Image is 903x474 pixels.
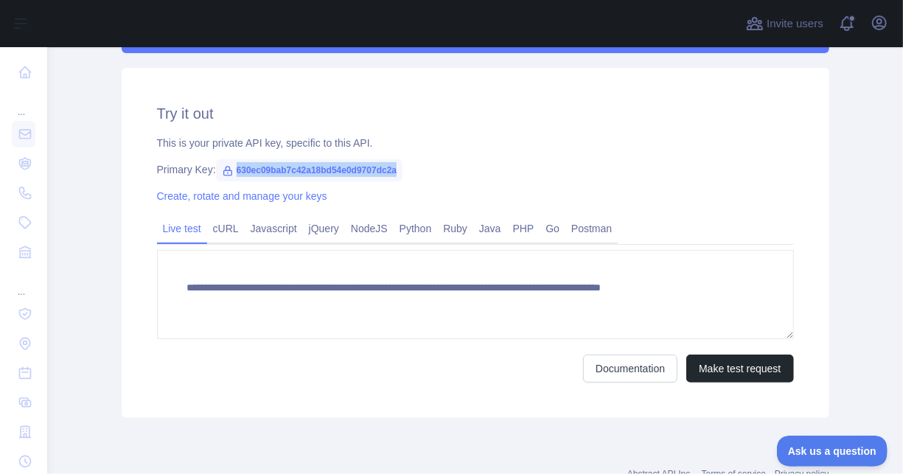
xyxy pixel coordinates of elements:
a: Go [540,217,565,240]
div: This is your private API key, specific to this API. [157,136,794,150]
button: Make test request [686,355,793,383]
a: PHP [507,217,540,240]
a: Live test [157,217,207,240]
a: Python [394,217,438,240]
div: Primary Key: [157,162,794,177]
div: ... [12,268,35,298]
a: NodeJS [345,217,394,240]
a: cURL [207,217,245,240]
a: jQuery [303,217,345,240]
span: 630ec09bab7c42a18bd54e0d9707dc2a [216,159,403,181]
a: Javascript [245,217,303,240]
a: Documentation [583,355,677,383]
iframe: Toggle Customer Support [777,436,888,467]
a: Ruby [437,217,473,240]
span: Invite users [767,15,823,32]
div: ... [12,88,35,118]
a: Create, rotate and manage your keys [157,190,327,202]
button: Invite users [743,12,826,35]
a: Postman [565,217,618,240]
a: Java [473,217,507,240]
h2: Try it out [157,103,794,124]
